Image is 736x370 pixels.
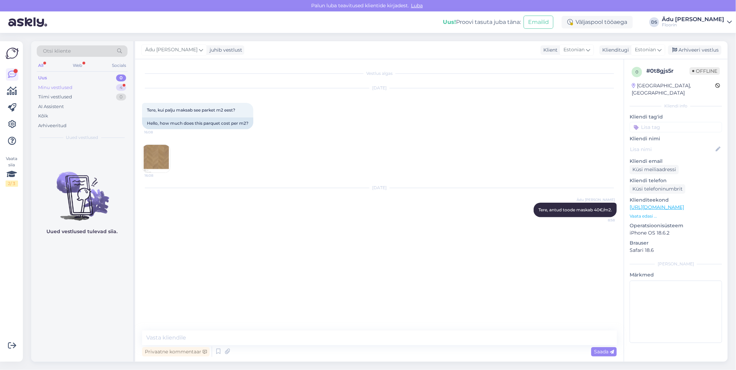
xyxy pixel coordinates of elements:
[116,74,126,81] div: 0
[630,103,722,109] div: Kliendi info
[72,61,84,70] div: Web
[43,47,71,55] span: Otsi kliente
[38,122,67,129] div: Arhiveeritud
[142,70,617,77] div: Vestlus algas
[116,94,126,100] div: 0
[6,180,18,187] div: 2 / 3
[142,117,253,129] div: Hello, how much does this parquet cost per m2?
[38,103,64,110] div: AI Assistent
[409,2,425,9] span: Luba
[38,84,72,91] div: Minu vestlused
[38,113,48,120] div: Kõik
[116,84,126,91] div: 4
[144,130,170,135] span: 16:08
[630,146,714,153] input: Lisa nimi
[630,247,722,254] p: Safari 18.6
[630,213,722,219] p: Vaata edasi ...
[541,46,558,54] div: Klient
[111,61,128,70] div: Socials
[630,271,722,279] p: Märkmed
[594,349,614,355] span: Saada
[649,17,659,27] div: DS
[6,47,19,60] img: Askly Logo
[668,45,721,55] div: Arhiveeri vestlus
[142,85,617,91] div: [DATE]
[630,158,722,165] p: Kliendi email
[31,159,133,222] img: No chats
[563,46,585,54] span: Estonian
[443,19,456,25] b: Uus!
[443,18,521,26] div: Proovi tasuta juba täna:
[38,74,47,81] div: Uus
[636,69,638,74] span: 0
[66,134,98,141] span: Uued vestlused
[630,165,679,174] div: Küsi meiliaadressi
[630,184,685,194] div: Küsi telefoninumbrit
[538,207,612,212] span: Tere, antud toode maskab 40€/m2.
[630,204,684,210] a: [URL][DOMAIN_NAME]
[662,22,724,28] div: Floorin
[562,16,633,28] div: Väljaspool tööaega
[142,185,617,191] div: [DATE]
[632,82,715,97] div: [GEOGRAPHIC_DATA], [GEOGRAPHIC_DATA]
[630,177,722,184] p: Kliendi telefon
[524,16,553,29] button: Emailid
[630,222,722,229] p: Operatsioonisüsteem
[630,122,722,132] input: Lisa tag
[635,46,656,54] span: Estonian
[589,218,615,223] span: 8:58
[142,347,210,356] div: Privaatne kommentaar
[577,197,615,202] span: Ädu [PERSON_NAME]
[662,17,732,28] a: Ädu [PERSON_NAME]Floorin
[630,196,722,204] p: Klienditeekond
[646,67,690,75] div: # 0t8gjs5r
[38,94,72,100] div: Tiimi vestlused
[37,61,45,70] div: All
[630,135,722,142] p: Kliendi nimi
[142,145,170,173] img: Attachment
[662,17,724,22] div: Ädu [PERSON_NAME]
[145,46,198,54] span: Ädu [PERSON_NAME]
[144,173,170,178] span: 16:08
[47,228,118,235] p: Uued vestlused tulevad siia.
[690,67,720,75] span: Offline
[630,261,722,267] div: [PERSON_NAME]
[599,46,629,54] div: Klienditugi
[6,156,18,187] div: Vaata siia
[207,46,242,54] div: juhib vestlust
[630,113,722,121] p: Kliendi tag'id
[147,107,235,113] span: Tere, kui palju maksab see parket m2 eest?
[630,239,722,247] p: Brauser
[630,229,722,237] p: iPhone OS 18.6.2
